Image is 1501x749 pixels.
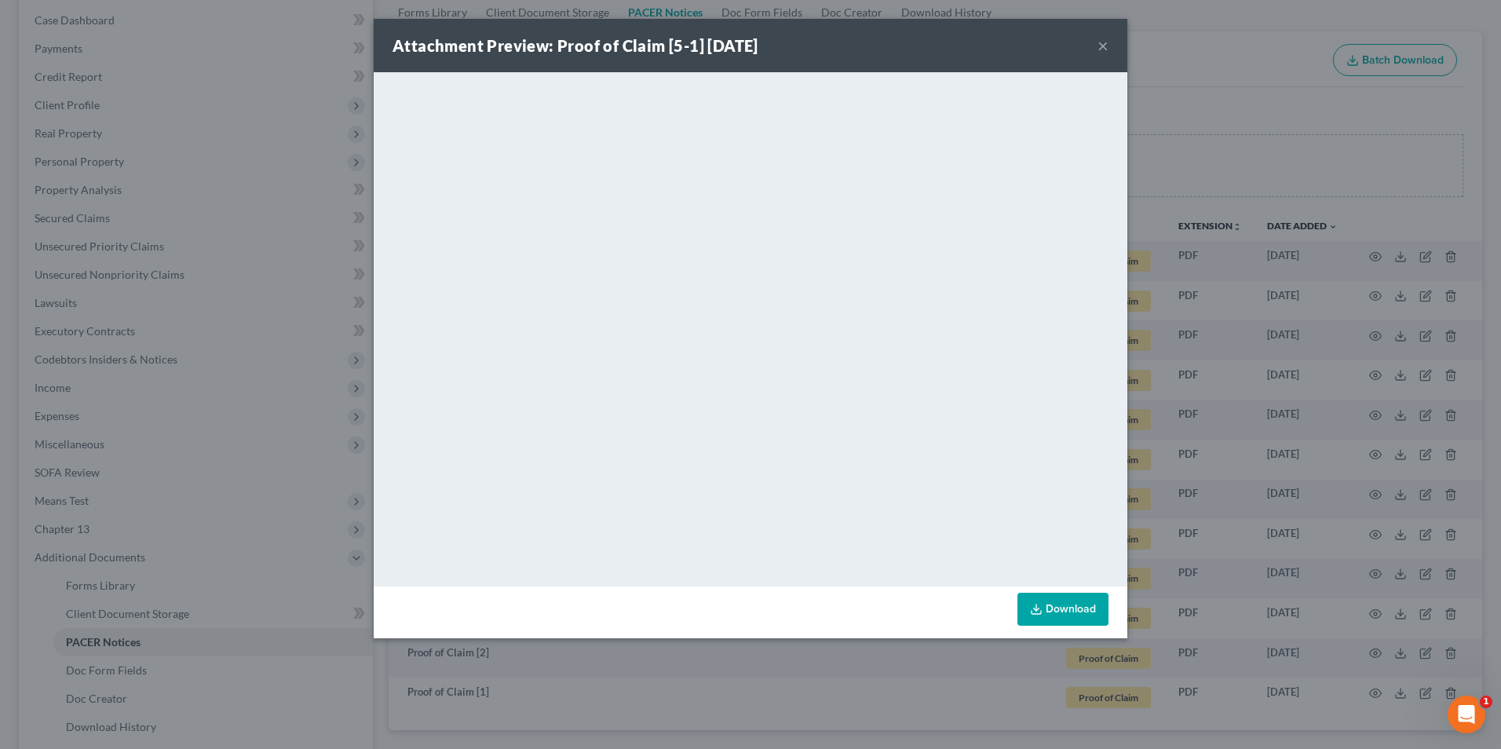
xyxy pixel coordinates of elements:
iframe: <object ng-attr-data='[URL][DOMAIN_NAME]' type='application/pdf' width='100%' height='650px'></ob... [374,72,1127,583]
a: Download [1017,593,1108,626]
span: 1 [1480,696,1492,708]
strong: Attachment Preview: Proof of Claim [5-1] [DATE] [393,36,758,55]
button: × [1097,36,1108,55]
iframe: Intercom live chat [1448,696,1485,733]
